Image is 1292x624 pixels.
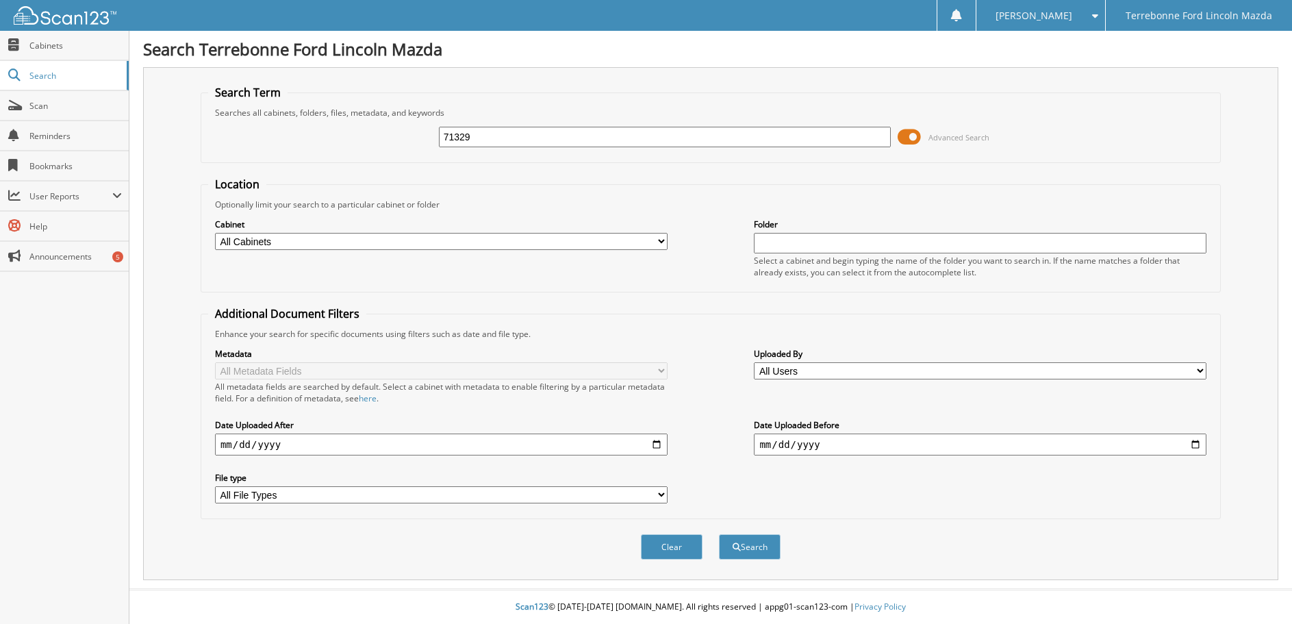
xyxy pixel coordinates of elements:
[208,177,266,192] legend: Location
[359,392,377,404] a: here
[29,190,112,202] span: User Reports
[754,255,1206,278] div: Select a cabinet and begin typing the name of the folder you want to search in. If the name match...
[14,6,116,25] img: scan123-logo-white.svg
[143,38,1278,60] h1: Search Terrebonne Ford Lincoln Mazda
[208,85,288,100] legend: Search Term
[208,306,366,321] legend: Additional Document Filters
[29,221,122,232] span: Help
[641,534,702,560] button: Clear
[112,251,123,262] div: 5
[29,100,122,112] span: Scan
[215,381,668,404] div: All metadata fields are searched by default. Select a cabinet with metadata to enable filtering b...
[215,219,668,230] label: Cabinet
[754,419,1206,431] label: Date Uploaded Before
[928,132,989,142] span: Advanced Search
[215,472,668,484] label: File type
[29,130,122,142] span: Reminders
[719,534,781,560] button: Search
[1126,12,1272,20] span: Terrebonne Ford Lincoln Mazda
[1224,558,1292,624] iframe: Chat Widget
[129,590,1292,624] div: © [DATE]-[DATE] [DOMAIN_NAME]. All rights reserved | appg01-scan123-com |
[516,601,548,612] span: Scan123
[754,219,1206,230] label: Folder
[754,348,1206,360] label: Uploaded By
[208,199,1213,210] div: Optionally limit your search to a particular cabinet or folder
[29,160,122,172] span: Bookmarks
[996,12,1072,20] span: [PERSON_NAME]
[215,419,668,431] label: Date Uploaded After
[754,434,1206,455] input: end
[29,40,122,51] span: Cabinets
[208,107,1213,118] div: Searches all cabinets, folders, files, metadata, and keywords
[215,348,668,360] label: Metadata
[215,434,668,455] input: start
[29,70,120,82] span: Search
[854,601,906,612] a: Privacy Policy
[208,328,1213,340] div: Enhance your search for specific documents using filters such as date and file type.
[29,251,122,262] span: Announcements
